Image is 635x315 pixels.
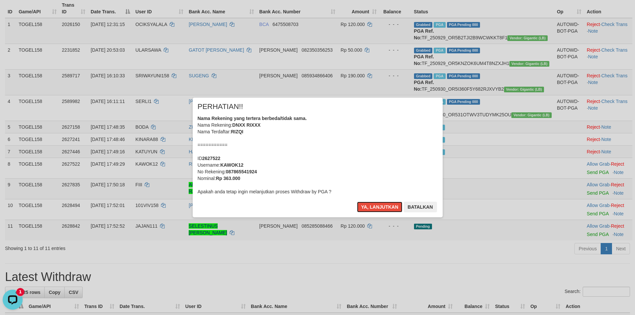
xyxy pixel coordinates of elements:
[231,129,243,134] b: RIZQI
[357,202,402,212] button: Ya, lanjutkan
[226,169,257,174] b: 087865541924
[3,3,23,23] button: Open LiveChat chat widget
[198,115,438,195] div: Nama Rekening: Nama Terdaftar: =========== ID Username: No Rekening: Nominal: Apakah anda tetap i...
[220,162,243,168] b: KAWOK12
[202,156,221,161] b: 2627522
[198,116,307,121] b: Nama Rekening yang tertera berbeda/tidak sama.
[198,103,243,110] span: PERHATIAN!!
[232,122,261,128] b: DNXX RIXXX
[404,202,437,212] button: Batalkan
[216,176,240,181] b: Rp 363.000
[16,1,24,9] div: New messages notification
